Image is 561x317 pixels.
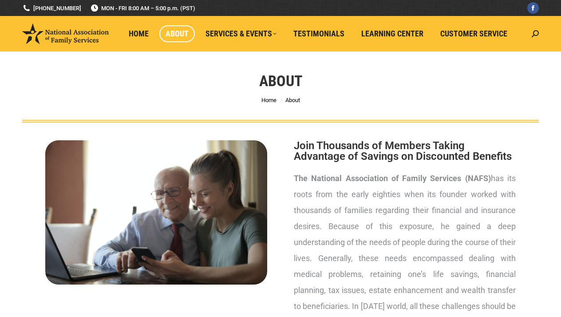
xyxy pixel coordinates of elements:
img: About National Association of Family Services [45,140,267,285]
span: Learning Center [361,29,423,39]
strong: The National Association of Family Services (NAFS) [294,174,491,183]
a: Home [261,97,277,103]
h2: Join Thousands of Members Taking Advantage of Savings on Discounted Benefits [294,140,516,162]
a: About [159,25,195,42]
span: About [166,29,189,39]
span: Services & Events [205,29,277,39]
a: Learning Center [355,25,430,42]
span: MON - FRI 8:00 AM – 5:00 p.m. (PST) [90,4,195,12]
a: Customer Service [434,25,514,42]
a: Facebook page opens in new window [527,2,539,14]
a: [PHONE_NUMBER] [22,4,81,12]
a: Home [122,25,155,42]
a: Testimonials [287,25,351,42]
img: National Association of Family Services [22,24,109,44]
span: Home [129,29,149,39]
span: About [285,97,300,103]
span: Customer Service [440,29,507,39]
span: Testimonials [293,29,344,39]
h1: About [259,71,302,91]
